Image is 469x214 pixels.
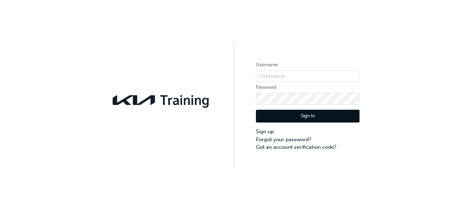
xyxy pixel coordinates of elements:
a: Forgot your password? [256,136,360,144]
a: Got an account verification code? [256,143,360,151]
a: Sign up [256,128,360,136]
input: Username [256,70,360,82]
img: kia-training [109,91,213,109]
button: Sign In [256,110,360,123]
label: Password [256,83,360,91]
label: Username [256,61,360,69]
